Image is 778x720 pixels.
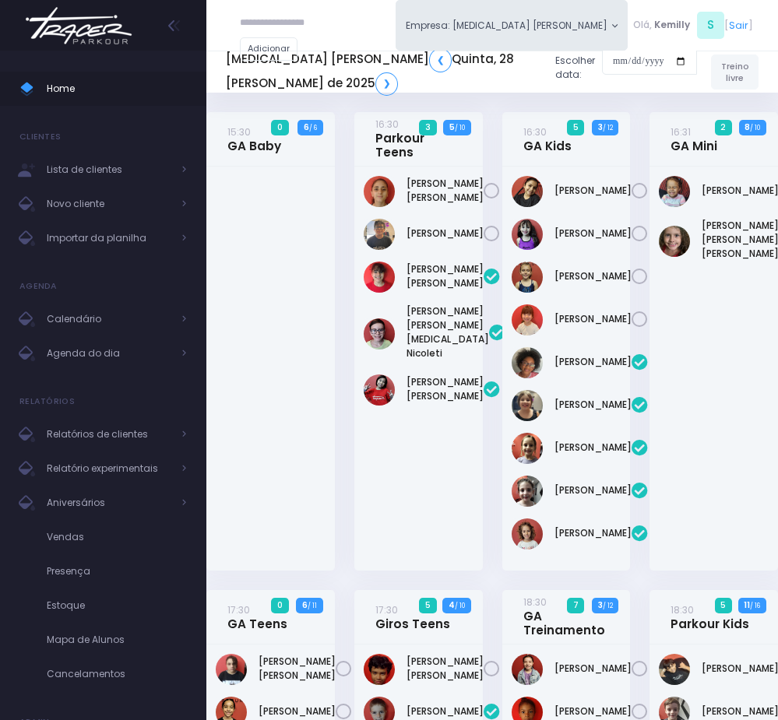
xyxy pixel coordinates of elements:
[633,18,652,32] span: Olá,
[523,125,572,153] a: 16:30GA Kids
[598,121,603,133] strong: 3
[671,603,694,616] small: 18:30
[554,526,632,540] a: [PERSON_NAME]
[375,118,399,131] small: 16:30
[407,227,484,241] a: [PERSON_NAME]
[259,655,336,683] a: [PERSON_NAME] [PERSON_NAME]
[523,125,547,139] small: 16:30
[554,355,632,369] a: [PERSON_NAME]
[227,125,251,139] small: 15:30
[364,176,395,207] img: Anna Júlia Roque Silva
[407,704,484,718] a: [PERSON_NAME]
[711,54,759,90] a: Treino livre
[47,343,171,364] span: Agenda do dia
[304,121,309,133] strong: 6
[603,123,613,132] small: / 12
[226,44,697,100] div: Escolher data:
[364,219,395,250] img: Lucas figueiredo guedes
[259,704,336,718] a: [PERSON_NAME]
[554,662,632,676] a: [PERSON_NAME]
[271,598,288,613] span: 0
[47,309,171,329] span: Calendário
[47,595,187,616] span: Estoque
[309,123,317,132] small: / 6
[407,177,484,205] a: [PERSON_NAME] [PERSON_NAME]
[659,226,690,257] img: Maria Helena Coelho Mariano
[654,18,690,32] span: Kemilly
[512,262,543,293] img: Manuela Andrade Bertolla
[375,117,457,160] a: 16:30Parkour Teens
[375,72,398,96] a: ❯
[628,9,759,41] div: [ ]
[429,48,452,72] a: ❮
[47,79,187,99] span: Home
[554,483,632,497] a: [PERSON_NAME]
[302,599,308,611] strong: 6
[375,603,398,616] small: 17:30
[364,318,395,349] img: João Vitor Fontan Nicoleti
[567,120,584,135] span: 5
[512,304,543,335] img: Mariana Namie Takatsuki Momesso
[375,602,450,631] a: 17:30Giros Teens
[512,518,543,550] img: Nina Diniz Scatena Alves
[745,121,750,133] strong: 8
[659,654,690,685] img: Bernardo campos sallum
[554,441,632,455] a: [PERSON_NAME]
[271,120,288,135] span: 0
[407,375,484,403] a: [PERSON_NAME] [PERSON_NAME]
[671,125,691,139] small: 16:31
[671,602,749,631] a: 18:30Parkour Kids
[750,123,760,132] small: / 10
[47,493,171,513] span: Aniversários
[554,704,632,718] a: [PERSON_NAME]
[554,227,632,241] a: [PERSON_NAME]
[512,476,543,507] img: Mariana Garzuzi Palma
[512,347,543,378] img: Giulia Coelho Mariano
[240,37,297,61] a: Adicionar
[715,598,732,613] span: 5
[308,601,317,610] small: / 11
[419,598,436,613] span: 5
[407,262,484,290] a: [PERSON_NAME] [PERSON_NAME]
[47,561,187,581] span: Presença
[523,595,605,637] a: 18:30GA Treinamento
[227,125,281,153] a: 15:30GA Baby
[449,121,455,133] strong: 5
[512,390,543,421] img: Heloisa Frederico Mota
[750,601,760,610] small: / 16
[227,602,287,631] a: 17:30GA Teens
[455,123,465,132] small: / 10
[47,664,187,684] span: Cancelamentos
[512,176,543,207] img: Livia Baião Gomes
[729,18,748,33] a: Sair
[364,654,395,685] img: João Pedro Oliveira de Meneses
[227,603,250,616] small: 17:30
[512,654,543,685] img: Julia Ruggero Rodrigues
[567,598,584,613] span: 7
[715,120,732,135] span: 2
[19,271,58,302] h4: Agenda
[364,374,395,406] img: Lorena mie sato ayres
[47,194,171,214] span: Novo cliente
[407,304,489,360] a: [PERSON_NAME] [PERSON_NAME][MEDICAL_DATA] Nicoleti
[226,48,544,95] h5: [MEDICAL_DATA] [PERSON_NAME] Quinta, 28 [PERSON_NAME] de 2025
[47,527,187,547] span: Vendas
[697,12,724,39] span: S
[554,398,632,412] a: [PERSON_NAME]
[603,601,613,610] small: / 12
[554,269,632,283] a: [PERSON_NAME]
[47,458,171,479] span: Relatório experimentais
[512,433,543,464] img: Lara Prado Pfefer
[598,599,603,611] strong: 3
[671,125,717,153] a: 16:31GA Mini
[216,654,247,685] img: Ana Clara Martins Silva
[744,599,750,611] strong: 11
[19,121,61,153] h4: Clientes
[47,160,171,180] span: Lista de clientes
[554,312,632,326] a: [PERSON_NAME]
[419,120,436,135] span: 3
[455,601,465,610] small: / 10
[523,595,547,609] small: 18:30
[659,176,690,207] img: Malu Souza de Carvalho
[554,184,632,198] a: [PERSON_NAME]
